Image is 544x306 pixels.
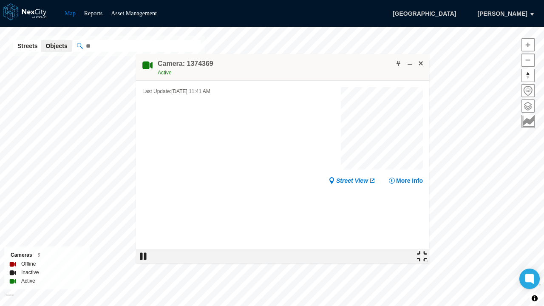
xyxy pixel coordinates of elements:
[41,40,71,52] button: Objects
[136,54,429,263] img: video
[84,10,103,17] a: Reports
[38,253,40,258] span: 5
[522,54,534,66] span: Zoom out
[522,39,534,51] span: Zoom in
[521,115,535,128] button: Key metrics
[45,42,67,50] span: Objects
[21,260,36,268] label: Offline
[13,40,42,52] button: Streets
[111,10,157,17] a: Asset Management
[417,251,427,261] img: expand
[4,294,14,303] a: Mapbox homepage
[530,293,540,303] button: Toggle attribution
[521,69,535,82] button: Reset bearing to north
[478,9,527,18] span: [PERSON_NAME]
[21,277,35,285] label: Active
[469,6,536,21] button: [PERSON_NAME]
[521,54,535,67] button: Zoom out
[138,251,148,261] img: play
[384,6,465,21] span: [GEOGRAPHIC_DATA]
[21,268,39,277] label: Inactive
[521,84,535,97] button: Home
[521,38,535,51] button: Zoom in
[17,42,37,50] span: Streets
[522,69,534,82] span: Reset bearing to north
[65,10,76,17] a: Map
[521,99,535,113] button: Layers management
[11,251,83,260] div: Cameras
[532,294,537,303] span: Toggle attribution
